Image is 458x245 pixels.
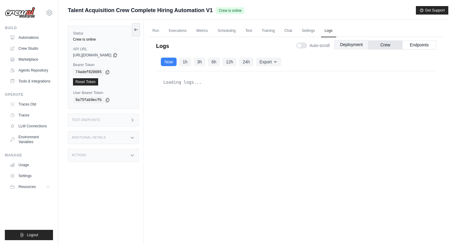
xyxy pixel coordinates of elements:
[27,233,38,237] span: Logout
[7,132,53,147] a: Environment Variables
[72,118,100,122] h3: Test Endpoints
[72,153,86,157] h3: Actions
[73,78,98,86] a: Reset Token
[310,42,330,49] span: Auto-scroll
[18,184,36,189] span: Resources
[73,31,134,36] label: Status
[208,58,220,66] button: 6h
[73,47,134,52] label: API URL
[68,6,213,15] span: Talent Acquisition Crew Complete Hiring Automation V1
[5,25,53,30] div: Build
[165,25,190,37] a: Executions
[7,110,53,120] a: Traces
[179,58,191,66] button: 1h
[7,121,53,131] a: LLM Connections
[7,33,53,42] a: Automations
[7,171,53,181] a: Settings
[161,58,177,66] button: Now
[298,25,318,37] a: Settings
[7,55,53,64] a: Marketplace
[7,182,53,192] button: Resources
[428,216,458,245] iframe: Chat Widget
[7,44,53,53] a: Crew Studio
[7,76,53,86] a: Tools & Integrations
[281,25,296,37] a: Chat
[242,25,256,37] a: Test
[368,40,402,49] button: Crew
[161,76,431,88] div: Loading logs...
[416,6,448,15] button: Get Support
[7,65,53,75] a: Agents Repository
[222,58,237,66] button: 12h
[73,90,134,95] label: User Bearer Token
[156,42,169,50] p: Logs
[73,53,111,58] span: [URL][DOMAIN_NAME]
[194,58,206,66] button: 3h
[73,62,134,67] label: Bearer Token
[5,7,35,18] img: Logo
[5,153,53,158] div: Manage
[214,25,239,37] a: Scheduling
[402,40,436,49] button: Endpoints
[7,160,53,170] a: Usage
[321,25,336,37] a: Logs
[73,37,134,42] div: Crew is online
[72,136,106,139] h3: Additional Details
[149,25,163,37] a: Run
[258,25,278,37] a: Training
[5,92,53,97] div: Operate
[5,230,53,240] button: Logout
[73,69,104,76] code: 74adef820085
[7,99,53,109] a: Traces Old
[256,58,281,66] button: Export
[73,96,104,104] code: 9a75fab9ecfb
[239,58,253,66] button: 24h
[334,40,368,49] button: Deployment
[216,7,244,14] span: Crew is online
[193,25,212,37] a: Metrics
